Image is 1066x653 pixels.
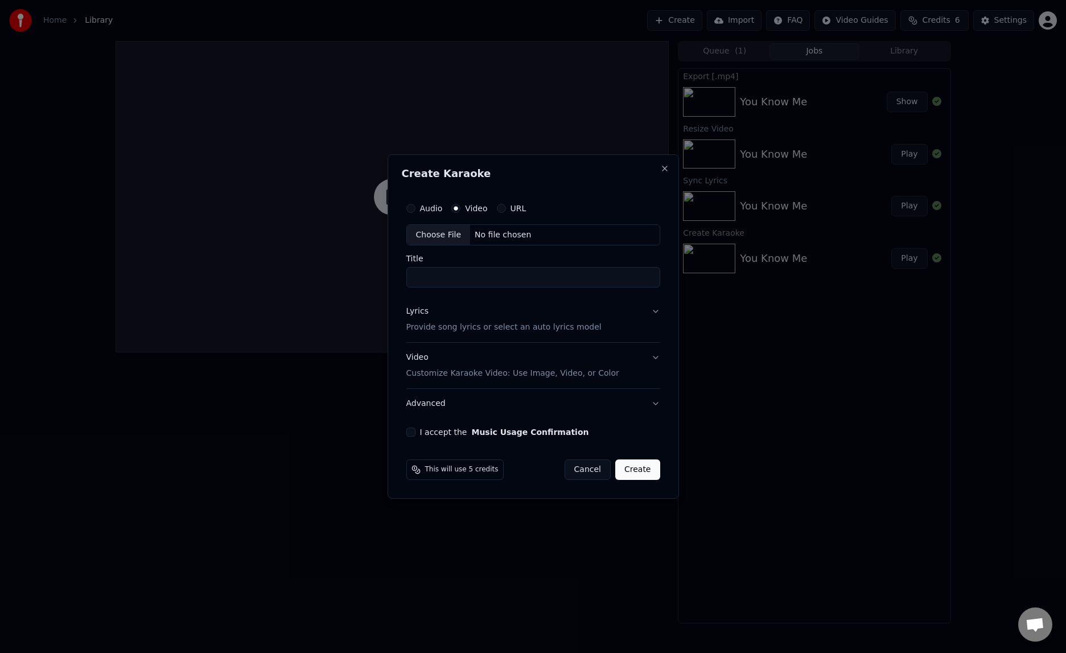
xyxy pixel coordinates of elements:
div: Choose File [407,225,471,245]
div: Video [406,352,619,380]
p: Provide song lyrics or select an auto lyrics model [406,322,602,334]
div: No file chosen [470,229,536,241]
label: I accept the [420,428,589,436]
button: LyricsProvide song lyrics or select an auto lyrics model [406,297,660,343]
div: Lyrics [406,306,429,318]
h2: Create Karaoke [402,169,665,179]
p: Customize Karaoke Video: Use Image, Video, or Color [406,368,619,379]
button: VideoCustomize Karaoke Video: Use Image, Video, or Color [406,343,660,389]
button: Advanced [406,389,660,418]
button: Create [615,459,660,480]
button: I accept the [471,428,588,436]
label: Title [406,255,660,263]
label: Video [465,204,487,212]
label: URL [511,204,526,212]
label: Audio [420,204,443,212]
span: This will use 5 credits [425,465,499,474]
button: Cancel [565,459,611,480]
